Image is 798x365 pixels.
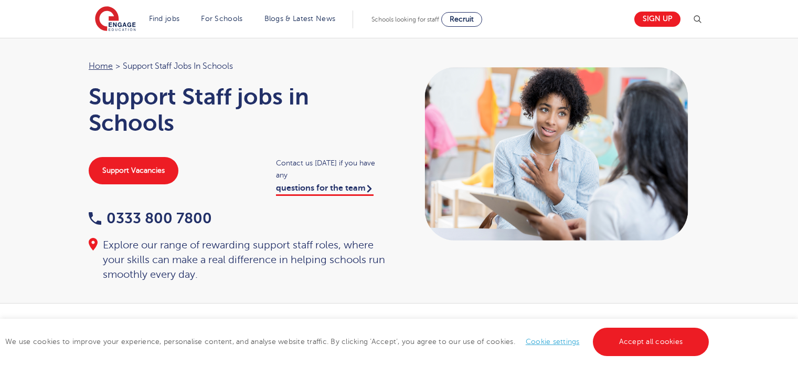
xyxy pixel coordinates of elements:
[89,210,212,226] a: 0333 800 7800
[441,12,482,27] a: Recruit
[201,15,242,23] a: For Schools
[634,12,680,27] a: Sign up
[450,15,474,23] span: Recruit
[89,238,389,282] div: Explore our range of rewarding support staff roles, where your skills can make a real difference ...
[123,59,233,73] span: Support Staff jobs in Schools
[593,328,709,356] a: Accept all cookies
[89,59,389,73] nav: breadcrumb
[5,338,711,346] span: We use cookies to improve your experience, personalise content, and analyse website traffic. By c...
[276,183,374,196] a: questions for the team
[276,157,389,181] span: Contact us [DATE] if you have any
[89,61,113,71] a: Home
[95,6,136,33] img: Engage Education
[115,61,120,71] span: >
[526,338,580,346] a: Cookie settings
[89,157,178,184] a: Support Vacancies
[371,16,439,23] span: Schools looking for staff
[89,84,389,136] h1: Support Staff jobs in Schools
[149,15,180,23] a: Find jobs
[264,15,336,23] a: Blogs & Latest News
